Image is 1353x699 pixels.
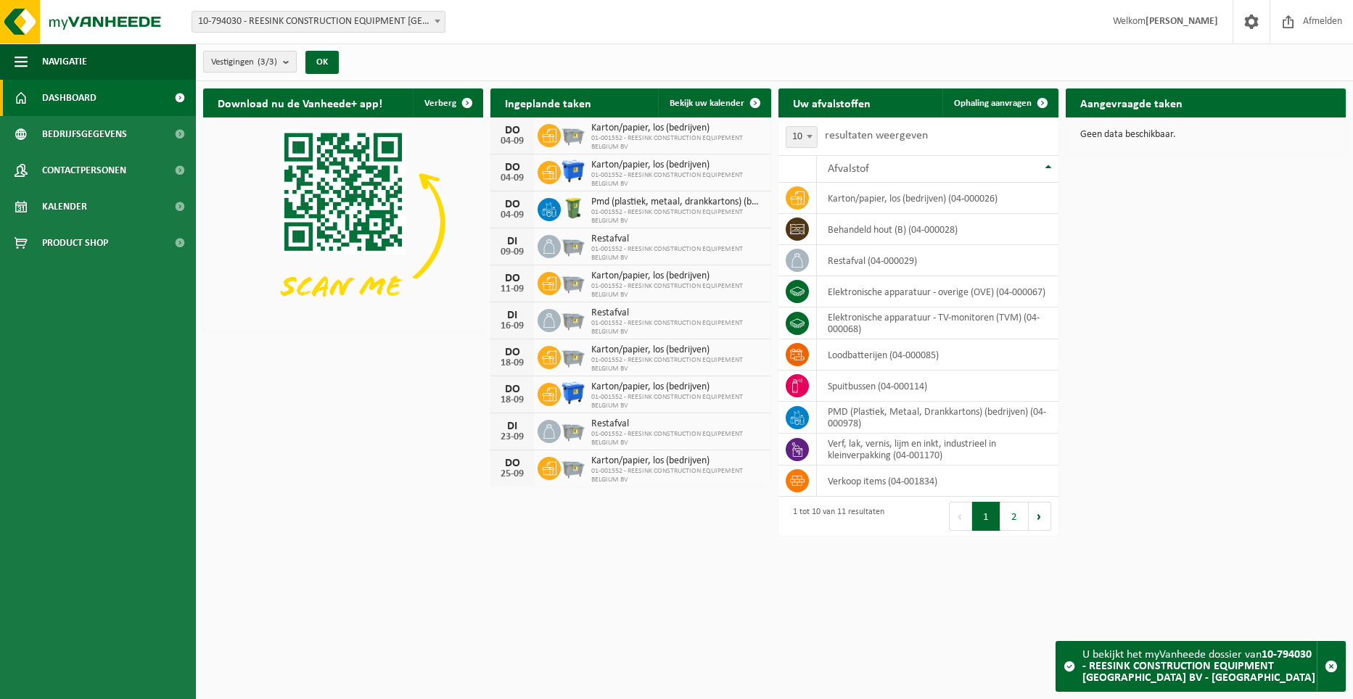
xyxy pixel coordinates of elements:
[1029,502,1051,531] button: Next
[498,125,527,136] div: DO
[591,430,763,447] span: 01-001552 - REESINK CONSTRUCTION EQUIPEMENT BELGIUM BV
[203,88,397,117] h2: Download nu de Vanheede+ app!
[591,381,763,393] span: Karton/papier, los (bedrijven)
[498,347,527,358] div: DO
[561,159,585,183] img: WB-1100-HPE-BE-01
[817,339,1058,371] td: loodbatterijen (04-000085)
[498,136,527,146] div: 04-09
[490,88,606,117] h2: Ingeplande taken
[591,344,763,356] span: Karton/papier, los (bedrijven)
[591,319,763,336] span: 01-001552 - REESINK CONSTRUCTION EQUIPEMENT BELGIUM BV
[498,421,527,432] div: DI
[498,469,527,479] div: 25-09
[817,245,1058,276] td: restafval (04-000029)
[413,88,482,117] button: Verberg
[498,273,527,284] div: DO
[591,282,763,299] span: 01-001552 - REESINK CONSTRUCTION EQUIPEMENT BELGIUM BV
[498,173,527,183] div: 04-09
[828,163,869,175] span: Afvalstof
[498,310,527,321] div: DI
[1000,502,1029,531] button: 2
[591,245,763,262] span: 01-001552 - REESINK CONSTRUCTION EQUIPEMENT BELGIUM BV
[561,344,585,368] img: WB-2500-GAL-GY-01
[561,307,585,331] img: WB-2500-GAL-GY-01
[561,455,585,479] img: WB-2500-GAL-GY-01
[42,225,108,261] span: Product Shop
[591,134,763,152] span: 01-001552 - REESINK CONSTRUCTION EQUIPEMENT BELGIUM BV
[498,236,527,247] div: DI
[817,183,1058,214] td: karton/papier, los (bedrijven) (04-000026)
[561,270,585,294] img: WB-2500-GAL-GY-01
[1082,642,1317,691] div: U bekijkt het myVanheede dossier van
[954,99,1032,108] span: Ophaling aanvragen
[817,307,1058,339] td: elektronische apparatuur - TV-monitoren (TVM) (04-000068)
[786,500,884,532] div: 1 tot 10 van 11 resultaten
[424,99,456,108] span: Verberg
[942,88,1057,117] a: Ophaling aanvragen
[203,51,297,73] button: Vestigingen(3/3)
[658,88,770,117] a: Bekijk uw kalender
[591,418,763,430] span: Restafval
[498,358,527,368] div: 18-09
[498,210,527,220] div: 04-09
[305,51,339,74] button: OK
[817,402,1058,434] td: PMD (Plastiek, Metaal, Drankkartons) (bedrijven) (04-000978)
[972,502,1000,531] button: 1
[817,214,1058,245] td: behandeld hout (B) (04-000028)
[498,162,527,173] div: DO
[591,233,763,245] span: Restafval
[498,432,527,442] div: 23-09
[498,321,527,331] div: 16-09
[561,196,585,220] img: WB-0240-HPE-GN-50
[817,434,1058,466] td: verf, lak, vernis, lijm en inkt, industrieel in kleinverpakking (04-001170)
[561,233,585,257] img: WB-2500-GAL-GY-01
[591,307,763,319] span: Restafval
[498,284,527,294] div: 11-09
[786,126,818,148] span: 10
[203,117,483,328] img: Download de VHEPlus App
[498,199,527,210] div: DO
[42,44,87,80] span: Navigatie
[670,99,744,108] span: Bekijk uw kalender
[561,418,585,442] img: WB-2500-GAL-GY-01
[498,395,527,405] div: 18-09
[778,88,885,117] h2: Uw afvalstoffen
[1082,649,1315,684] strong: 10-794030 - REESINK CONSTRUCTION EQUIPMENT [GEOGRAPHIC_DATA] BV - [GEOGRAPHIC_DATA]
[591,270,763,282] span: Karton/papier, los (bedrijven)
[211,51,277,73] span: Vestigingen
[591,208,763,226] span: 01-001552 - REESINK CONSTRUCTION EQUIPEMENT BELGIUM BV
[561,381,585,405] img: WB-1100-HPE-BE-01
[42,80,96,116] span: Dashboard
[42,189,87,225] span: Kalender
[192,11,445,33] span: 10-794030 - REESINK CONSTRUCTION EQUIPMENT BELGIUM BV - HAMME
[42,116,127,152] span: Bedrijfsgegevens
[498,384,527,395] div: DO
[1066,88,1197,117] h2: Aangevraagde taken
[42,152,126,189] span: Contactpersonen
[786,127,817,147] span: 10
[498,458,527,469] div: DO
[817,466,1058,497] td: verkoop items (04-001834)
[258,57,277,67] count: (3/3)
[591,197,763,208] span: Pmd (plastiek, metaal, drankkartons) (bedrijven)
[949,502,972,531] button: Previous
[591,393,763,410] span: 01-001552 - REESINK CONSTRUCTION EQUIPEMENT BELGIUM BV
[591,455,763,467] span: Karton/papier, los (bedrijven)
[825,130,928,141] label: resultaten weergeven
[561,122,585,146] img: WB-2500-GAL-GY-01
[591,160,763,171] span: Karton/papier, los (bedrijven)
[591,356,763,373] span: 01-001552 - REESINK CONSTRUCTION EQUIPEMENT BELGIUM BV
[192,12,445,32] span: 10-794030 - REESINK CONSTRUCTION EQUIPMENT BELGIUM BV - HAMME
[591,171,763,189] span: 01-001552 - REESINK CONSTRUCTION EQUIPEMENT BELGIUM BV
[1146,16,1218,27] strong: [PERSON_NAME]
[817,371,1058,402] td: spuitbussen (04-000114)
[498,247,527,257] div: 09-09
[591,467,763,484] span: 01-001552 - REESINK CONSTRUCTION EQUIPEMENT BELGIUM BV
[817,276,1058,307] td: elektronische apparatuur - overige (OVE) (04-000067)
[1080,130,1331,140] p: Geen data beschikbaar.
[591,123,763,134] span: Karton/papier, los (bedrijven)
